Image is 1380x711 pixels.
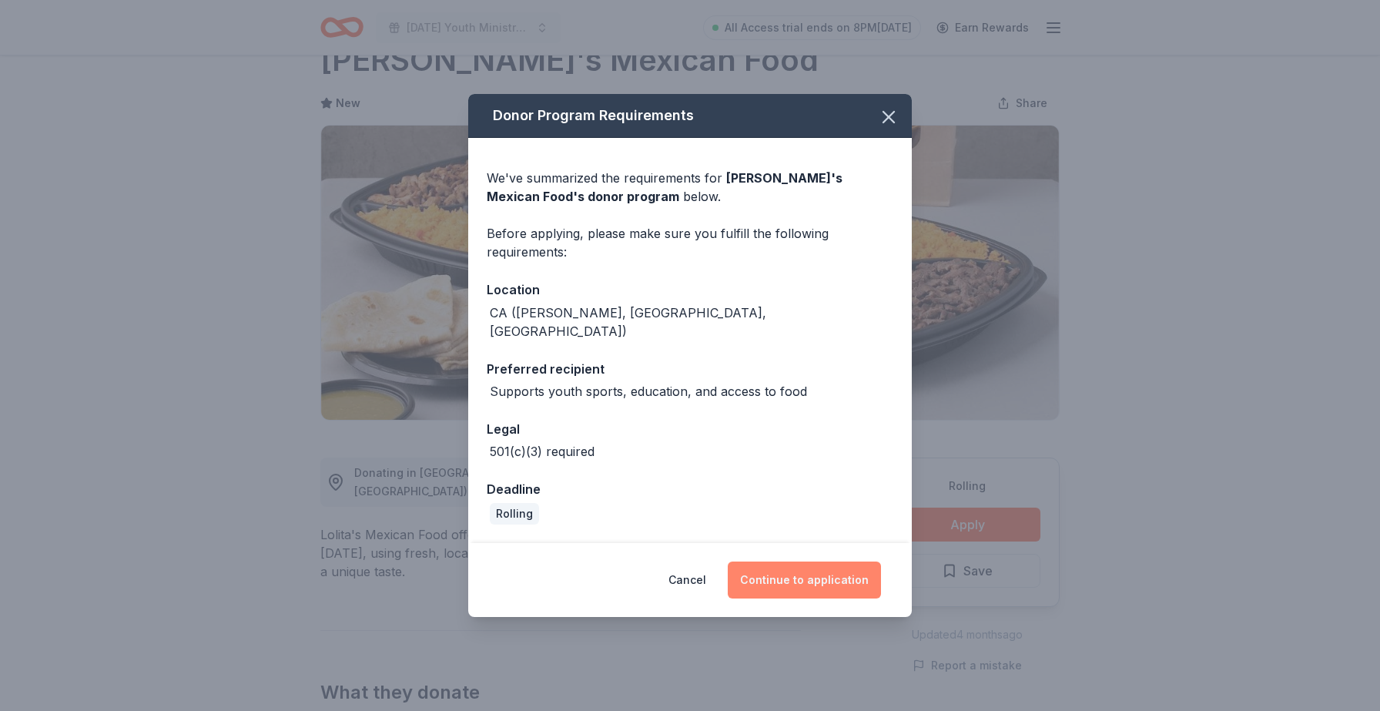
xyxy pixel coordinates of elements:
button: Continue to application [728,562,881,599]
button: Cancel [668,562,706,599]
div: Donor Program Requirements [468,94,912,138]
div: We've summarized the requirements for below. [487,169,893,206]
div: Before applying, please make sure you fulfill the following requirements: [487,224,893,261]
div: Legal [487,419,893,439]
div: Location [487,280,893,300]
div: Supports youth sports, education, and access to food [490,382,807,401]
div: Rolling [490,503,539,525]
div: CA ([PERSON_NAME], [GEOGRAPHIC_DATA], [GEOGRAPHIC_DATA]) [490,304,893,340]
div: 501(c)(3) required [490,442,595,461]
div: Deadline [487,479,893,499]
div: Preferred recipient [487,359,893,379]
